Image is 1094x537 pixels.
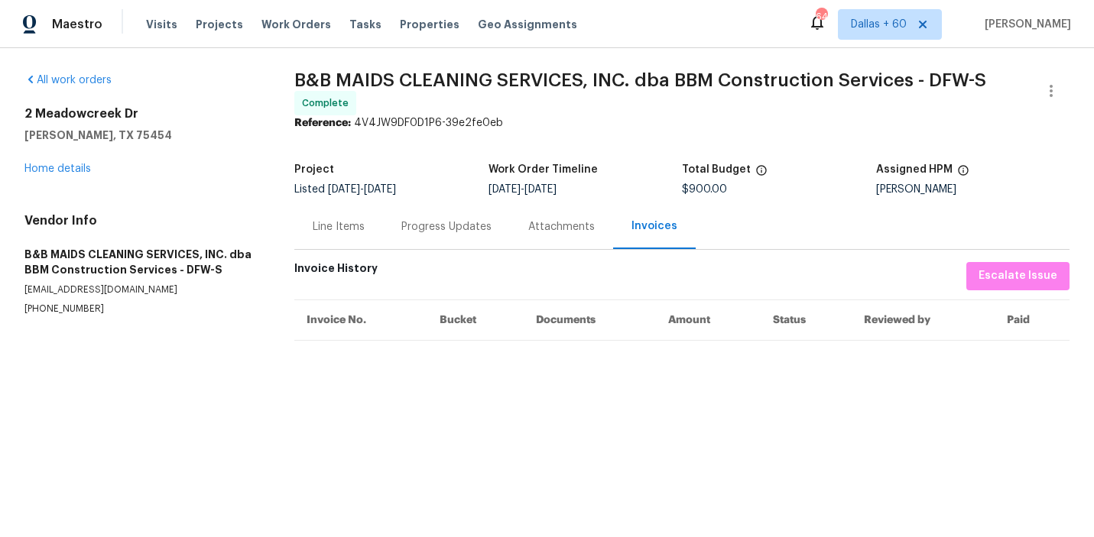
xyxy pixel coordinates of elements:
h2: 2 Meadowcreek Dr [24,106,258,121]
span: [DATE] [328,184,360,195]
h5: Total Budget [682,164,751,175]
div: 4V4JW9DF0D1P6-39e2fe0eb [294,115,1070,131]
span: - [489,184,557,195]
th: Invoice No. [294,299,427,340]
span: Work Orders [261,17,331,32]
span: [DATE] [364,184,396,195]
span: [DATE] [524,184,557,195]
div: 640 [816,9,826,24]
a: All work orders [24,75,112,86]
h5: B&B MAIDS CLEANING SERVICES, INC. dba BBM Construction Services - DFW-S [24,247,258,277]
span: The hpm assigned to this work order. [957,164,969,184]
th: Reviewed by [852,299,995,340]
div: Progress Updates [401,219,492,235]
h4: Vendor Info [24,213,258,228]
div: [PERSON_NAME] [876,184,1070,195]
span: - [328,184,396,195]
th: Documents [524,299,656,340]
div: Line Items [313,219,365,235]
span: Listed [294,184,396,195]
p: [PHONE_NUMBER] [24,302,258,315]
span: Visits [146,17,177,32]
span: Complete [302,95,355,111]
h5: [PERSON_NAME], TX 75454 [24,128,258,143]
span: $900.00 [682,184,727,195]
h6: Invoice History [294,262,378,283]
div: Invoices [631,218,677,234]
span: [DATE] [489,184,521,195]
h5: Project [294,164,334,175]
span: [PERSON_NAME] [979,17,1071,32]
th: Status [761,299,851,340]
span: Escalate Issue [979,267,1057,286]
span: Properties [400,17,459,32]
h5: Work Order Timeline [489,164,598,175]
th: Amount [656,299,761,340]
a: Home details [24,163,91,174]
th: Paid [995,299,1070,340]
b: Reference: [294,118,351,128]
h5: Assigned HPM [876,164,953,175]
th: Bucket [427,299,524,340]
span: The total cost of line items that have been proposed by Opendoor. This sum includes line items th... [755,164,768,184]
span: Projects [196,17,243,32]
div: Attachments [528,219,595,235]
span: Tasks [349,19,381,30]
span: Geo Assignments [478,17,577,32]
button: Escalate Issue [966,262,1070,290]
span: Dallas + 60 [851,17,907,32]
span: Maestro [52,17,102,32]
p: [EMAIL_ADDRESS][DOMAIN_NAME] [24,283,258,296]
span: B&B MAIDS CLEANING SERVICES, INC. dba BBM Construction Services - DFW-S [294,71,986,89]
